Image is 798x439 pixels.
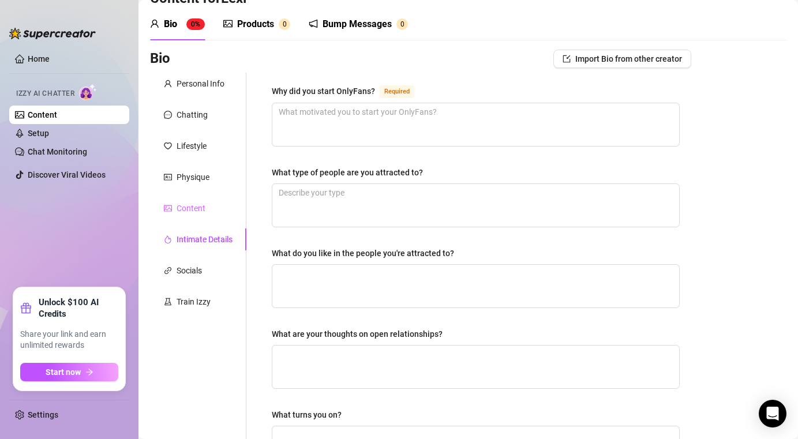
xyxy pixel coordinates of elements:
div: Products [237,17,274,31]
span: user [150,19,159,28]
a: Setup [28,129,49,138]
label: What are your thoughts on open relationships? [272,328,451,340]
div: What type of people are you attracted to? [272,166,423,179]
textarea: What do you like in the people you're attracted to? [272,265,679,307]
div: Content [177,202,205,215]
div: What turns you on? [272,408,342,421]
a: Discover Viral Videos [28,170,106,179]
span: Start now [46,367,81,377]
span: message [164,111,172,119]
img: AI Chatter [79,84,97,100]
label: What do you like in the people you're attracted to? [272,247,462,260]
span: notification [309,19,318,28]
div: What do you like in the people you're attracted to? [272,247,454,260]
div: Personal Info [177,77,224,90]
div: Lifestyle [177,140,207,152]
sup: 0 [396,18,408,30]
label: What turns you on? [272,408,350,421]
span: heart [164,142,172,150]
span: experiment [164,298,172,306]
h3: Bio [150,50,170,68]
button: Import Bio from other creator [553,50,691,68]
div: Chatting [177,108,208,121]
a: Settings [28,410,58,419]
strong: Unlock $100 AI Credits [39,297,118,320]
label: Why did you start OnlyFans? [272,84,427,98]
span: link [164,267,172,275]
span: Import Bio from other creator [575,54,682,63]
span: Izzy AI Chatter [16,88,74,99]
button: Start nowarrow-right [20,363,118,381]
div: What are your thoughts on open relationships? [272,328,443,340]
span: arrow-right [85,368,93,376]
span: import [563,55,571,63]
textarea: What are your thoughts on open relationships? [272,346,679,388]
a: Chat Monitoring [28,147,87,156]
span: gift [20,302,32,314]
img: logo-BBDzfeDw.svg [9,28,96,39]
div: Socials [177,264,202,277]
span: fire [164,235,172,243]
span: picture [223,19,233,28]
textarea: Why did you start OnlyFans? [272,103,679,146]
sup: 0% [186,18,205,30]
span: Share your link and earn unlimited rewards [20,329,118,351]
span: idcard [164,173,172,181]
span: picture [164,204,172,212]
div: Physique [177,171,209,183]
label: What type of people are you attracted to? [272,166,431,179]
div: Open Intercom Messenger [759,400,786,427]
span: user [164,80,172,88]
div: Why did you start OnlyFans? [272,85,375,97]
div: Bio [164,17,177,31]
a: Home [28,54,50,63]
span: Required [380,85,414,98]
div: Bump Messages [323,17,392,31]
a: Content [28,110,57,119]
sup: 0 [279,18,290,30]
div: Intimate Details [177,233,233,246]
textarea: What type of people are you attracted to? [272,184,679,227]
div: Train Izzy [177,295,211,308]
